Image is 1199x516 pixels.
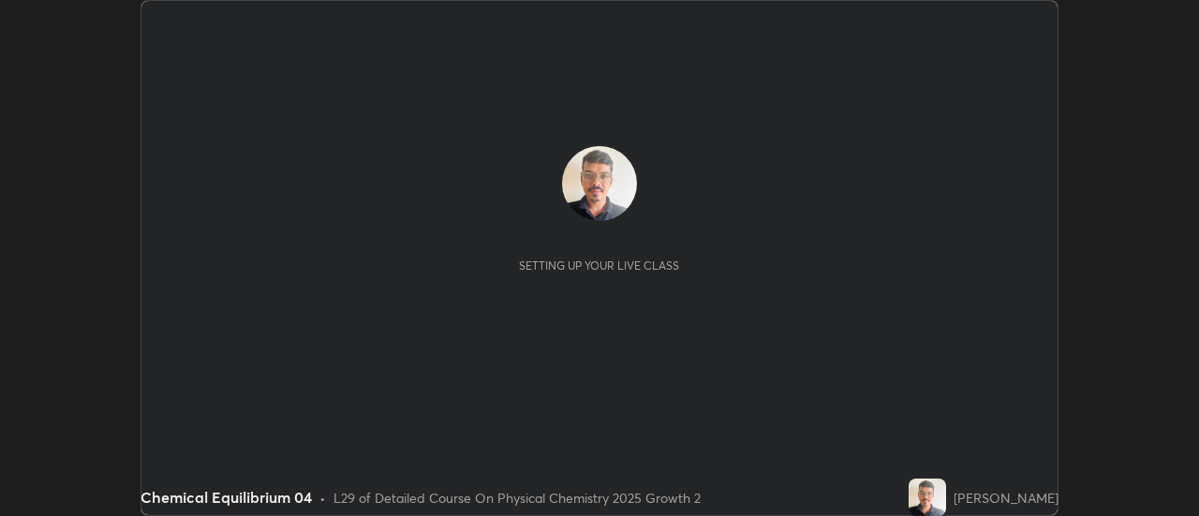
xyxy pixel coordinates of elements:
img: 5c5a1ca2b8cd4346bffe085306bd8f26.jpg [562,146,637,221]
div: L29 of Detailed Course On Physical Chemistry 2025 Growth 2 [333,488,701,508]
img: 5c5a1ca2b8cd4346bffe085306bd8f26.jpg [909,479,946,516]
div: Setting up your live class [519,258,679,273]
div: Chemical Equilibrium 04 [141,486,312,509]
div: [PERSON_NAME] [954,488,1058,508]
div: • [319,488,326,508]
